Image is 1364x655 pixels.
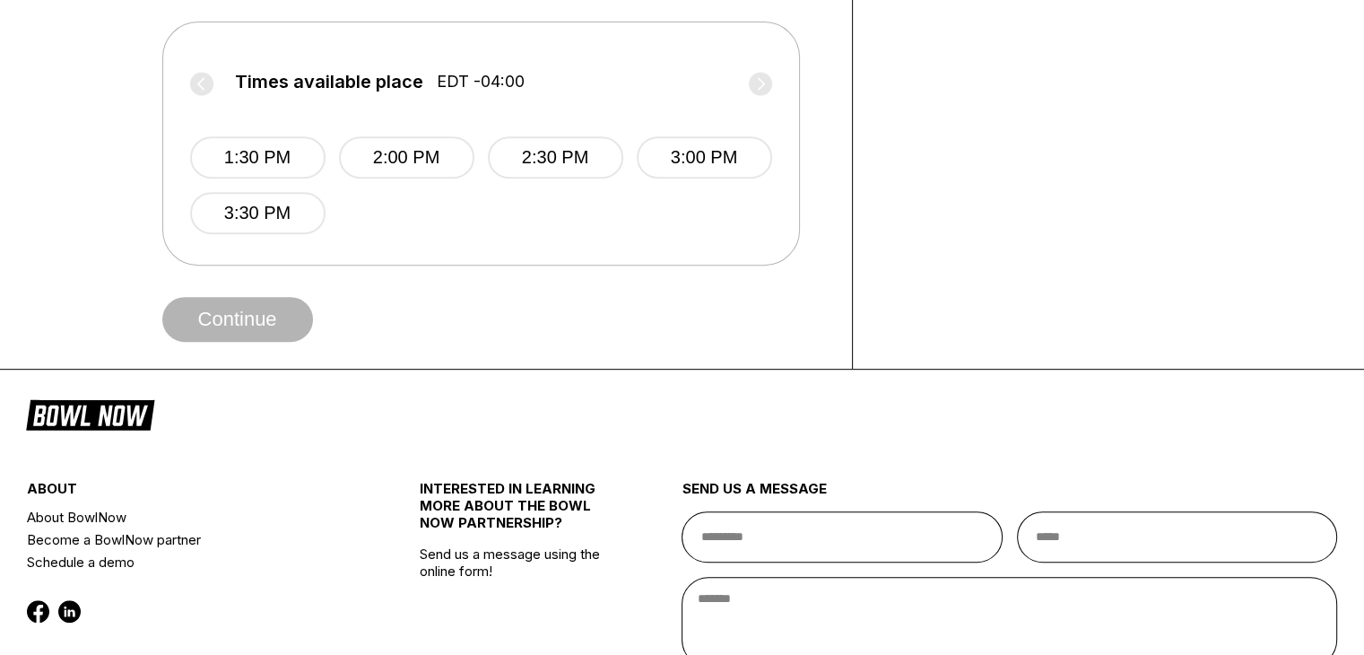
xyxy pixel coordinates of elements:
[27,480,354,506] div: about
[190,192,326,234] button: 3:30 PM
[27,551,354,573] a: Schedule a demo
[437,72,525,92] span: EDT -04:00
[190,136,326,179] button: 1:30 PM
[339,136,474,179] button: 2:00 PM
[27,506,354,528] a: About BowlNow
[235,72,423,92] span: Times available place
[488,136,623,179] button: 2:30 PM
[637,136,772,179] button: 3:00 PM
[27,528,354,551] a: Become a BowlNow partner
[682,480,1337,511] div: send us a message
[420,480,616,546] div: INTERESTED IN LEARNING MORE ABOUT THE BOWL NOW PARTNERSHIP?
